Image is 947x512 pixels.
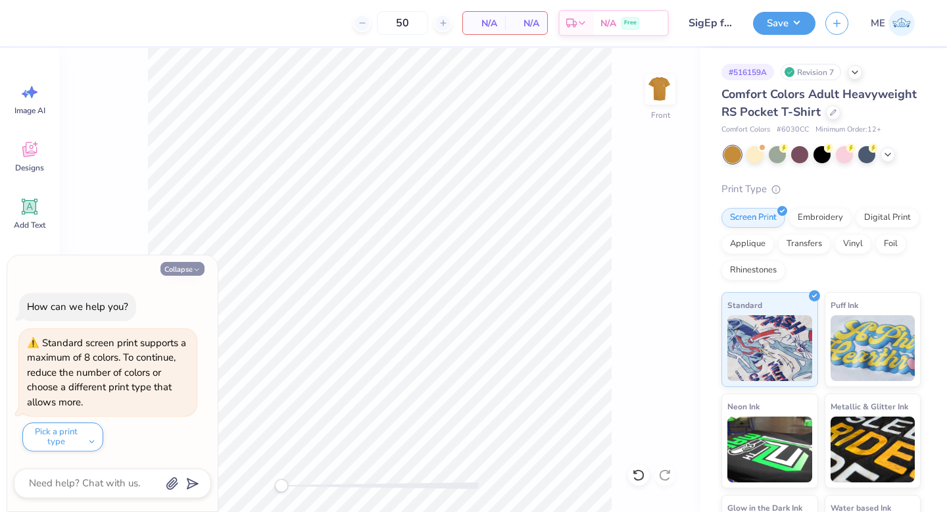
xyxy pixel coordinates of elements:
[15,163,44,173] span: Designs
[727,399,760,413] span: Neon Ink
[624,18,637,28] span: Free
[513,16,539,30] span: N/A
[471,16,497,30] span: N/A
[815,124,881,136] span: Minimum Order: 12 +
[831,399,908,413] span: Metallic & Glitter Ink
[721,124,770,136] span: Comfort Colors
[875,234,906,254] div: Foil
[275,479,288,492] div: Accessibility label
[679,10,743,36] input: Untitled Design
[721,261,785,280] div: Rhinestones
[835,234,871,254] div: Vinyl
[781,64,841,80] div: Revision 7
[721,64,774,80] div: # 516159A
[865,10,921,36] a: ME
[377,11,428,35] input: – –
[831,417,915,482] img: Metallic & Glitter Ink
[831,298,858,312] span: Puff Ink
[727,315,812,381] img: Standard
[727,298,762,312] span: Standard
[888,10,915,36] img: Maria Espena
[27,336,186,409] div: Standard screen print supports a maximum of 8 colors. To continue, reduce the number of colors or...
[647,76,673,103] img: Front
[856,208,919,228] div: Digital Print
[778,234,831,254] div: Transfers
[14,220,45,230] span: Add Text
[777,124,809,136] span: # 6030CC
[14,105,45,116] span: Image AI
[727,417,812,482] img: Neon Ink
[721,86,917,120] span: Comfort Colors Adult Heavyweight RS Pocket T-Shirt
[27,300,128,313] div: How can we help you?
[789,208,852,228] div: Embroidery
[871,16,885,31] span: ME
[721,208,785,228] div: Screen Print
[721,182,921,197] div: Print Type
[831,315,915,381] img: Puff Ink
[721,234,774,254] div: Applique
[651,109,670,121] div: Front
[753,12,815,35] button: Save
[22,422,103,451] button: Pick a print type
[600,16,616,30] span: N/A
[160,262,205,276] button: Collapse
